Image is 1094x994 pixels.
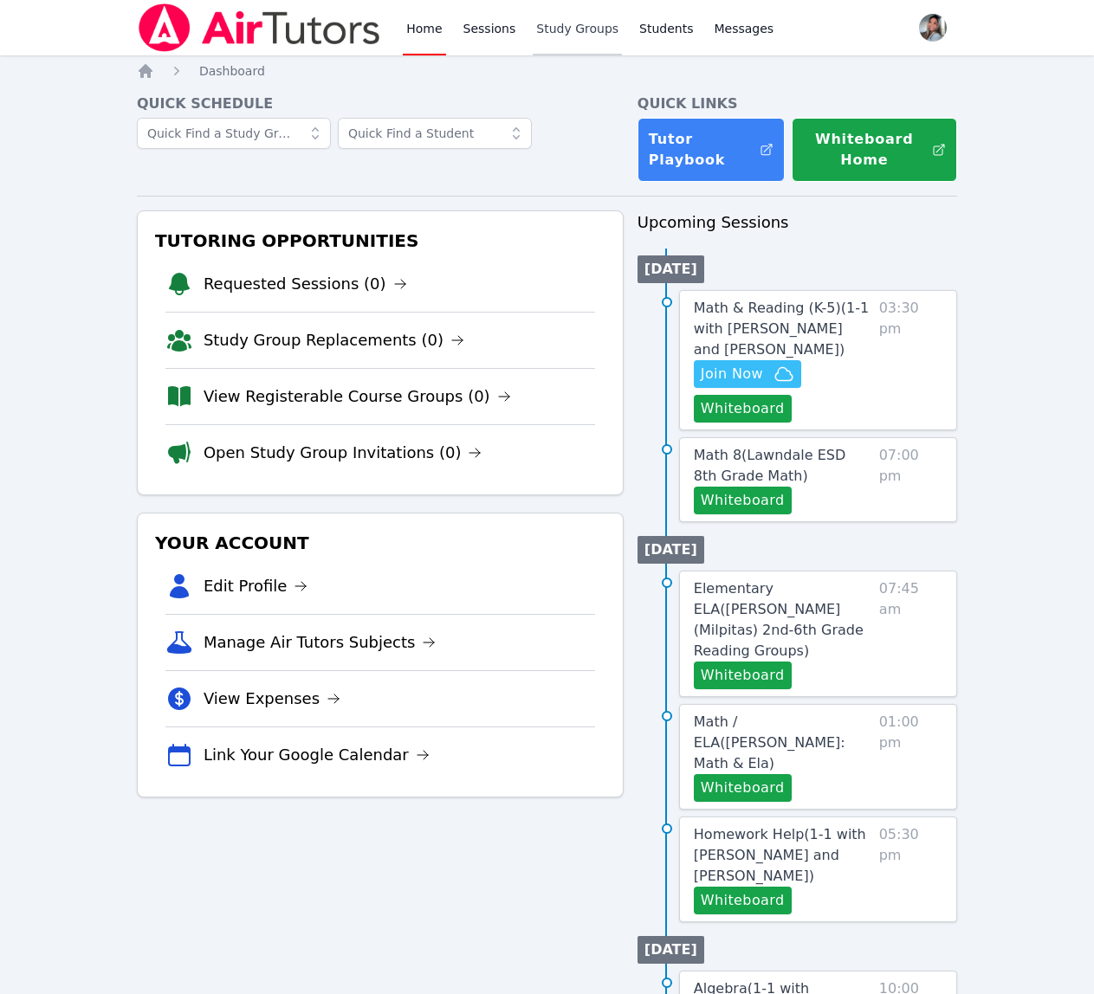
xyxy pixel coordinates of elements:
input: Quick Find a Study Group [137,118,331,149]
span: 03:30 pm [879,298,942,423]
span: 07:00 pm [879,445,942,514]
span: Math / ELA ( [PERSON_NAME]: Math & Ela ) [694,713,845,771]
li: [DATE] [638,536,704,564]
a: View Expenses [204,687,340,711]
li: [DATE] [638,255,704,283]
span: 07:45 am [879,578,942,689]
button: Whiteboard [694,487,792,514]
button: Whiteboard Home [792,118,957,182]
span: Messages [715,20,774,37]
a: View Registerable Course Groups (0) [204,384,511,409]
span: Elementary ELA ( [PERSON_NAME] (Milpitas) 2nd-6th Grade Reading Groups ) [694,580,864,659]
a: Homework Help(1-1 with [PERSON_NAME] and [PERSON_NAME]) [694,824,872,887]
a: Requested Sessions (0) [204,272,407,296]
input: Quick Find a Student [338,118,532,149]
a: Manage Air Tutors Subjects [204,630,437,655]
h4: Quick Schedule [137,94,624,114]
h3: Tutoring Opportunities [152,225,609,256]
span: Dashboard [199,64,265,78]
span: 01:00 pm [879,712,942,802]
span: 05:30 pm [879,824,942,914]
a: Open Study Group Invitations (0) [204,441,482,465]
li: [DATE] [638,936,704,964]
a: Math / ELA([PERSON_NAME]: Math & Ela) [694,712,872,774]
nav: Breadcrumb [137,62,957,80]
a: Link Your Google Calendar [204,743,430,767]
a: Study Group Replacements (0) [204,328,464,352]
button: Whiteboard [694,774,792,802]
button: Whiteboard [694,887,792,914]
button: Whiteboard [694,395,792,423]
button: Join Now [694,360,801,388]
a: Math & Reading (K-5)(1-1 with [PERSON_NAME] and [PERSON_NAME]) [694,298,872,360]
h4: Quick Links [638,94,957,114]
h3: Upcoming Sessions [638,210,957,235]
a: Dashboard [199,62,265,80]
span: Join Now [701,364,763,384]
span: Math 8 ( Lawndale ESD 8th Grade Math ) [694,447,845,484]
a: Math 8(Lawndale ESD 8th Grade Math) [694,445,872,487]
a: Edit Profile [204,574,308,598]
button: Whiteboard [694,662,792,689]
span: Homework Help ( 1-1 with [PERSON_NAME] and [PERSON_NAME] ) [694,826,866,884]
span: Math & Reading (K-5) ( 1-1 with [PERSON_NAME] and [PERSON_NAME] ) [694,300,869,358]
a: Elementary ELA([PERSON_NAME] (Milpitas) 2nd-6th Grade Reading Groups) [694,578,872,662]
h3: Your Account [152,527,609,558]
img: Air Tutors [137,3,382,52]
a: Tutor Playbook [638,118,786,182]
